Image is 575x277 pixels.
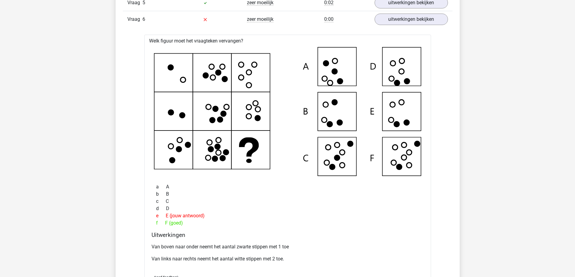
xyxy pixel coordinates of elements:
p: Van links naar rechts neemt het aantal witte stippen met 2 toe. [152,255,424,263]
span: f [156,219,165,227]
div: C [152,198,424,205]
div: D [152,205,424,212]
span: b [156,190,166,198]
div: E (jouw antwoord) [152,212,424,219]
span: 0:00 [324,16,334,22]
div: A [152,183,424,190]
div: F (goed) [152,219,424,227]
div: B [152,190,424,198]
span: 6 [142,16,145,22]
span: Vraag [127,16,142,23]
span: zeer moeilijk [247,16,273,22]
span: d [156,205,166,212]
p: Van boven naar onder neemt het aantal zwarte stippen met 1 toe [152,243,424,250]
h4: Uitwerkingen [152,231,424,238]
span: e [156,212,166,219]
span: c [156,198,166,205]
a: uitwerkingen bekijken [375,14,448,25]
span: a [156,183,166,190]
